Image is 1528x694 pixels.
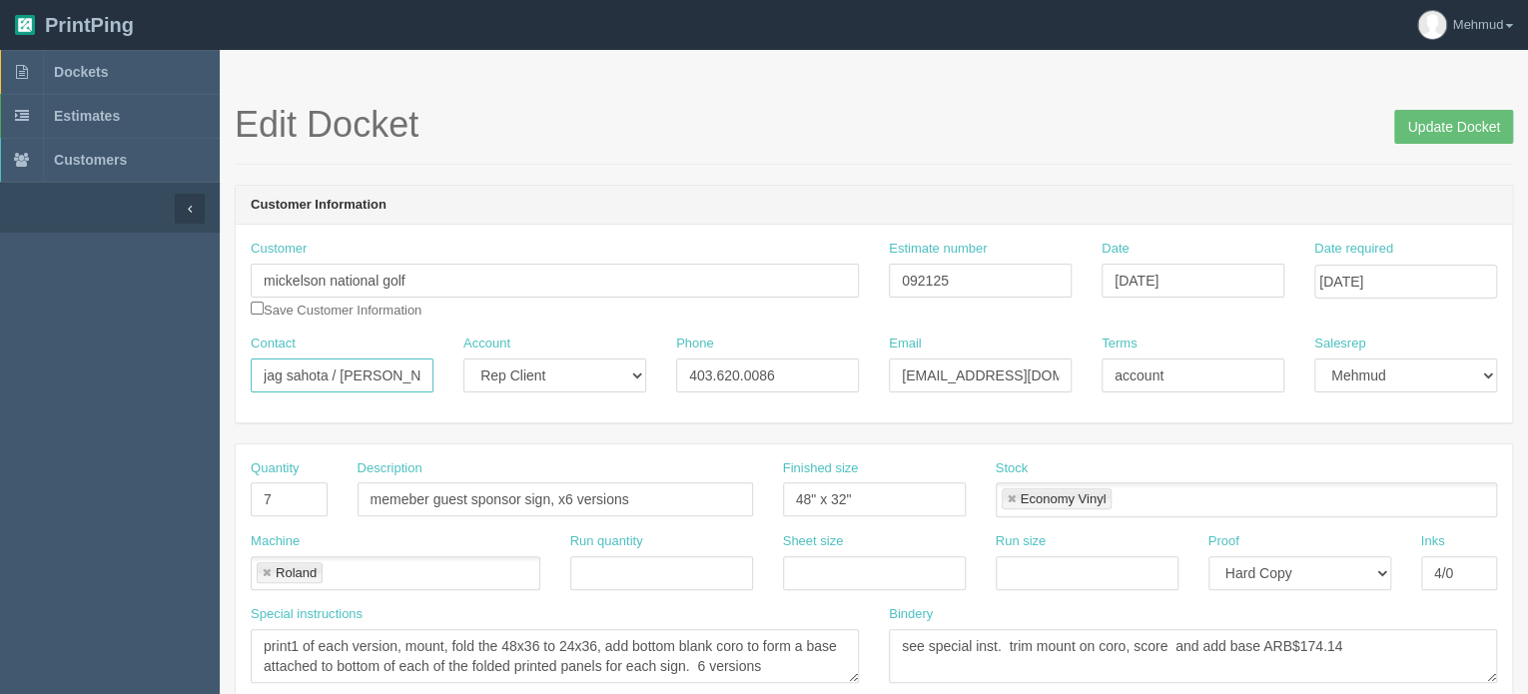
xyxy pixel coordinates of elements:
[251,459,299,478] label: Quantity
[54,64,108,80] span: Dockets
[1314,335,1365,353] label: Salesrep
[783,459,859,478] label: Finished size
[1208,532,1239,551] label: Proof
[276,566,317,579] div: Roland
[235,105,1513,145] h1: Edit Docket
[783,532,844,551] label: Sheet size
[358,459,422,478] label: Description
[251,240,859,320] div: Save Customer Information
[1394,110,1513,144] input: Update Docket
[463,335,510,353] label: Account
[889,240,987,259] label: Estimate number
[54,152,127,168] span: Customers
[889,605,933,624] label: Bindery
[996,459,1029,478] label: Stock
[570,532,643,551] label: Run quantity
[251,629,859,683] textarea: print1 of each version, mount, fold the 48x36 to 24x36, add bottom blank coro to form a base atta...
[676,335,714,353] label: Phone
[1421,532,1445,551] label: Inks
[1102,240,1129,259] label: Date
[15,15,35,35] img: logo-3e63b451c926e2ac314895c53de4908e5d424f24456219fb08d385ab2e579770.png
[889,629,1497,683] textarea: see special inst. trim mount on coro, score and add base ARB$174.14
[251,605,363,624] label: Special instructions
[251,335,296,353] label: Contact
[251,264,859,298] input: Enter customer name
[54,108,120,124] span: Estimates
[1021,492,1107,505] div: Economy Vinyl
[236,186,1512,226] header: Customer Information
[1102,335,1137,353] label: Terms
[1418,11,1446,39] img: avatar_default-7531ab5dedf162e01f1e0bb0964e6a185e93c5c22dfe317fb01d7f8cd2b1632c.jpg
[889,335,922,353] label: Email
[251,532,300,551] label: Machine
[996,532,1047,551] label: Run size
[1314,240,1393,259] label: Date required
[251,240,307,259] label: Customer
